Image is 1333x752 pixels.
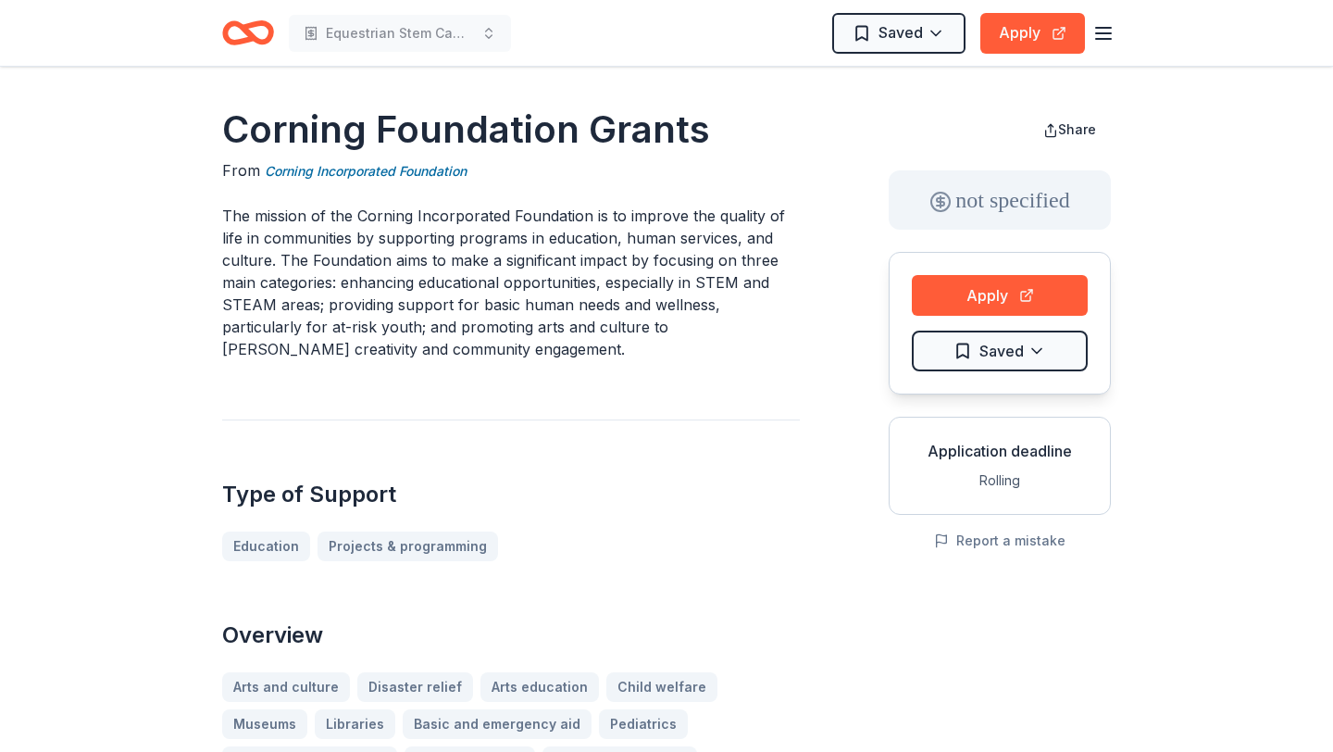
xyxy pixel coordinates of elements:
[222,11,274,55] a: Home
[265,160,467,182] a: Corning Incorporated Foundation
[222,104,800,156] h1: Corning Foundation Grants
[878,20,923,44] span: Saved
[912,331,1088,371] button: Saved
[222,159,800,182] div: From
[1028,111,1111,148] button: Share
[979,339,1024,363] span: Saved
[1058,121,1096,137] span: Share
[222,205,800,360] p: The mission of the Corning Incorporated Foundation is to improve the quality of life in communiti...
[912,275,1088,316] button: Apply
[904,470,1095,492] div: Rolling
[318,532,498,561] a: Projects & programming
[904,440,1095,462] div: Application deadline
[222,620,800,650] h2: Overview
[889,170,1111,230] div: not specified
[222,480,800,509] h2: Type of Support
[326,22,474,44] span: Equestrian Stem Camp for Deaf/Hard of Hearing Kids and Their Siblings
[222,532,310,561] a: Education
[934,530,1065,552] button: Report a mistake
[289,15,511,52] button: Equestrian Stem Camp for Deaf/Hard of Hearing Kids and Their Siblings
[832,13,965,54] button: Saved
[980,13,1085,54] button: Apply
